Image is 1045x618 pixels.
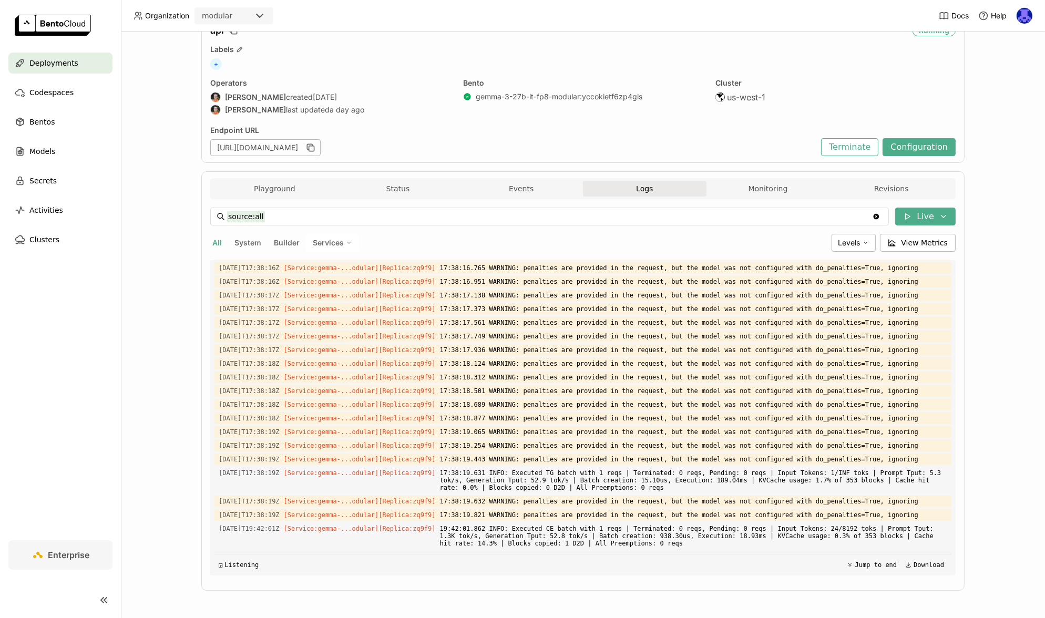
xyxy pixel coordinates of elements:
span: [Replica:zq9f9] [378,278,435,285]
span: + [210,58,222,70]
span: Secrets [29,174,57,187]
span: [Replica:zq9f9] [378,428,435,436]
span: 2025-09-17T19:42:01.862Z [219,523,280,534]
button: System [232,236,263,250]
button: All [210,236,224,250]
a: Enterprise [8,540,112,570]
span: 19:42:02.042 INFO: Executed TG batch with 1 reqs | Terminated: 0 reqs, Pending: 0 reqs | Input To... [440,551,947,578]
span: 17:38:16.951 WARNING: penalties are provided in the request, but the model was not configured wit... [440,276,947,287]
span: [Service:gemma-...odular] [284,415,379,422]
a: Secrets [8,170,112,191]
input: Search [227,208,872,225]
span: [Service:gemma-...odular] [284,360,379,367]
input: Selected modular. [233,11,234,22]
a: Deployments [8,53,112,74]
span: 17:38:18.501 WARNING: penalties are provided in the request, but the model was not configured wit... [440,385,947,397]
img: Sean Sheng [211,105,220,115]
a: Activities [8,200,112,221]
img: Newton Jain [1017,8,1032,24]
span: [Replica:zq9f9] [378,319,435,326]
span: [Replica:zq9f9] [378,469,435,477]
span: 2025-09-17T17:38:17.138Z [219,290,280,301]
a: Docs [939,11,969,21]
span: 19:42:01.862 INFO: Executed CE batch with 1 reqs | Terminated: 0 reqs, Pending: 0 reqs | Input To... [440,523,947,549]
span: [Replica:zq9f9] [378,415,435,422]
span: [Service:gemma-...odular] [284,553,379,561]
span: [Replica:zq9f9] [378,401,435,408]
span: [Service:gemma-...odular] [284,319,379,326]
span: Builder [274,238,300,247]
span: 2025-09-17T17:38:17.937Z [219,344,280,356]
span: [Service:gemma-...odular] [284,442,379,449]
span: 2025-09-17T17:38:17.374Z [219,303,280,315]
span: 17:38:19.821 WARNING: penalties are provided in the request, but the model was not configured wit... [440,509,947,521]
span: Docs [951,11,969,20]
span: [Replica:zq9f9] [378,360,435,367]
span: Logs [636,184,653,193]
span: [Service:gemma-...odular] [284,511,379,519]
span: 17:38:19.632 WARNING: penalties are provided in the request, but the model was not configured wit... [440,496,947,507]
span: [Service:gemma-...odular] [284,346,379,354]
a: Models [8,141,112,162]
button: Status [336,181,460,197]
span: 17:38:19.631 INFO: Executed TG batch with 1 reqs | Terminated: 0 reqs, Pending: 0 reqs | Input To... [440,467,947,493]
span: [Service:gemma-...odular] [284,374,379,381]
span: [Replica:zq9f9] [378,305,435,313]
span: 17:38:17.749 WARNING: penalties are provided in the request, but the model was not configured wit... [440,331,947,342]
span: [Service:gemma-...odular] [284,333,379,340]
span: 2025-09-17T17:38:16.951Z [219,276,280,287]
div: Cluster [715,78,956,88]
button: Live [895,208,956,225]
span: 17:38:19.254 WARNING: penalties are provided in the request, but the model was not configured wit... [440,440,947,451]
img: logo [15,15,91,36]
div: modular [202,11,232,21]
div: Labels [210,45,956,54]
span: 2025-09-17T17:38:19.632Z [219,496,280,507]
span: [Replica:zq9f9] [378,442,435,449]
span: [Replica:zq9f9] [378,346,435,354]
span: 17:38:18.689 WARNING: penalties are provided in the request, but the model was not configured wit... [440,399,947,410]
span: [Replica:zq9f9] [378,264,435,272]
span: 2025-09-17T17:38:19.443Z [219,454,280,465]
span: [DATE] [313,92,337,102]
button: Builder [272,236,302,250]
div: Services [306,234,359,252]
span: Deployments [29,57,78,69]
span: [Service:gemma-...odular] [284,525,379,532]
img: Sean Sheng [211,92,220,102]
a: Clusters [8,229,112,250]
svg: Clear value [872,212,880,221]
span: 2025-09-17T17:38:17.749Z [219,331,280,342]
span: 17:38:19.443 WARNING: penalties are provided in the request, but the model was not configured wit... [440,454,947,465]
a: Codespaces [8,82,112,103]
div: Endpoint URL [210,126,816,135]
span: Enterprise [48,550,90,560]
span: [Service:gemma-...odular] [284,498,379,505]
strong: [PERSON_NAME] [225,105,286,115]
span: Bentos [29,116,55,128]
span: 17:38:17.561 WARNING: penalties are provided in the request, but the model was not configured wit... [440,317,947,328]
span: [Service:gemma-...odular] [284,278,379,285]
span: All [212,238,222,247]
span: [Replica:zq9f9] [378,374,435,381]
span: 17:38:16.765 WARNING: penalties are provided in the request, but the model was not configured wit... [440,262,947,274]
button: Monitoring [706,181,830,197]
button: Playground [213,181,336,197]
button: Events [459,181,583,197]
strong: [PERSON_NAME] [225,92,286,102]
span: Clusters [29,233,59,246]
span: 17:38:18.877 WARNING: penalties are provided in the request, but the model was not configured wit... [440,413,947,424]
span: 2025-09-17T17:38:19.632Z [219,467,280,479]
button: View Metrics [880,234,956,252]
span: [Service:gemma-...odular] [284,428,379,436]
div: Help [978,11,1007,21]
span: [Replica:zq9f9] [378,553,435,561]
span: 2025-09-17T17:38:18.313Z [219,372,280,383]
div: Levels [832,234,876,252]
div: last updated [210,105,450,115]
span: [Replica:zq9f9] [378,511,435,519]
div: Listening [219,561,259,569]
span: 17:38:17.138 WARNING: penalties are provided in the request, but the model was not configured wit... [440,290,947,301]
span: [Replica:zq9f9] [378,456,435,463]
span: 2025-09-17T17:38:17.561Z [219,317,280,328]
